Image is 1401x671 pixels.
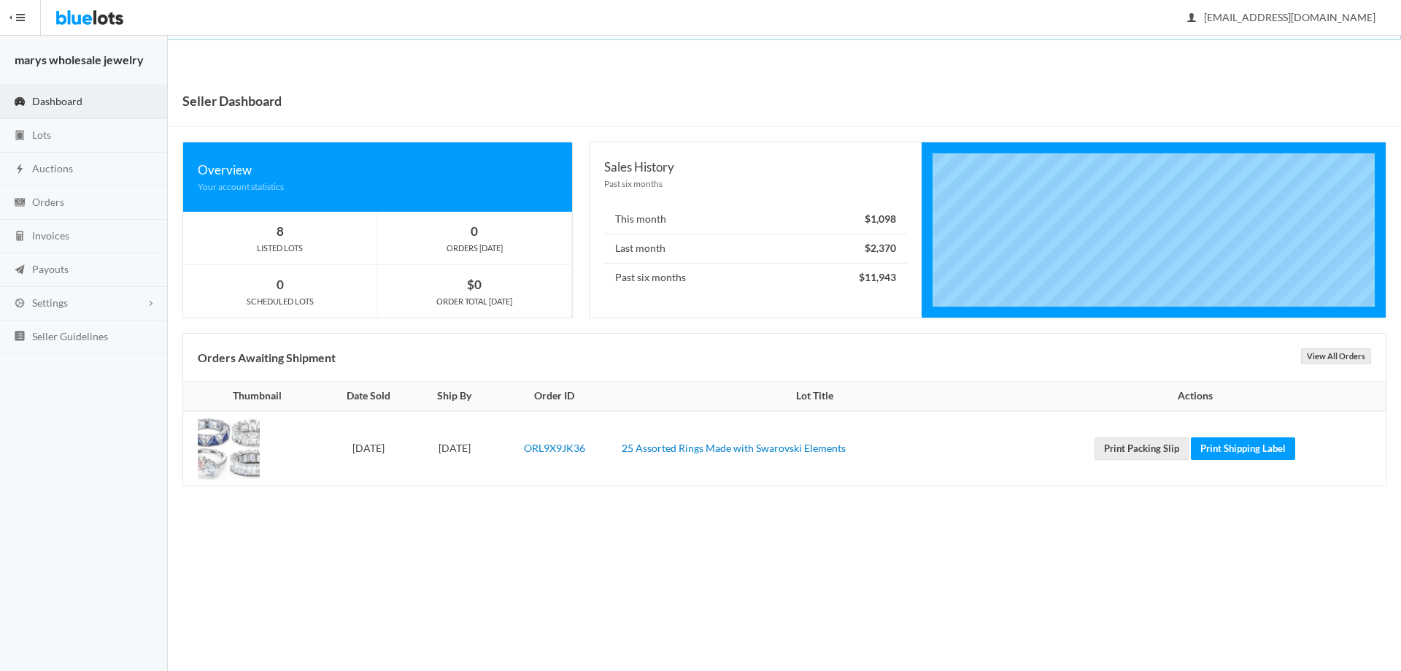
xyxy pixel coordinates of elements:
a: ORL9X9JK36 [524,442,585,454]
th: Lot Title [616,382,1013,411]
ion-icon: cash [12,196,27,210]
span: Orders [32,196,64,208]
strong: marys wholesale jewelry [15,53,144,66]
strong: 8 [277,223,284,239]
div: Your account statistics [198,180,557,193]
th: Date Sold [322,382,415,411]
span: Invoices [32,229,69,242]
div: LISTED LOTS [183,242,377,255]
span: Lots [32,129,51,141]
span: Dashboard [32,95,82,107]
ion-icon: cog [12,297,27,311]
div: ORDERS [DATE] [378,242,572,255]
strong: $11,943 [859,271,896,283]
th: Order ID [493,382,617,411]
ion-icon: paper plane [12,264,27,277]
span: Auctions [32,162,73,175]
a: Print Shipping Label [1191,437,1295,460]
strong: $0 [467,277,482,292]
th: Ship By [415,382,493,411]
strong: 0 [471,223,478,239]
div: ORDER TOTAL [DATE] [378,295,572,308]
div: SCHEDULED LOTS [183,295,377,308]
b: Orders Awaiting Shipment [198,350,336,364]
strong: 0 [277,277,284,292]
h1: Seller Dashboard [182,90,282,112]
span: Settings [32,296,68,309]
th: Actions [1013,382,1386,411]
span: [EMAIL_ADDRESS][DOMAIN_NAME] [1188,11,1375,23]
ion-icon: speedometer [12,96,27,110]
div: Past six months [604,177,906,191]
ion-icon: clipboard [12,129,27,143]
th: Thumbnail [183,382,322,411]
div: Overview [198,160,557,180]
a: Print Packing Slip [1095,437,1189,460]
ion-icon: calculator [12,230,27,244]
a: View All Orders [1301,348,1371,364]
span: Payouts [32,263,69,275]
ion-icon: flash [12,163,27,177]
strong: $2,370 [865,242,896,254]
li: Past six months [604,263,906,292]
td: [DATE] [415,411,493,486]
td: [DATE] [322,411,415,486]
ion-icon: list box [12,330,27,344]
ion-icon: person [1184,12,1199,26]
li: This month [604,205,906,234]
strong: $1,098 [865,212,896,225]
a: 25 Assorted Rings Made with Swarovski Elements [622,442,846,454]
span: Seller Guidelines [32,330,108,342]
div: Sales History [604,157,906,177]
li: Last month [604,234,906,264]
